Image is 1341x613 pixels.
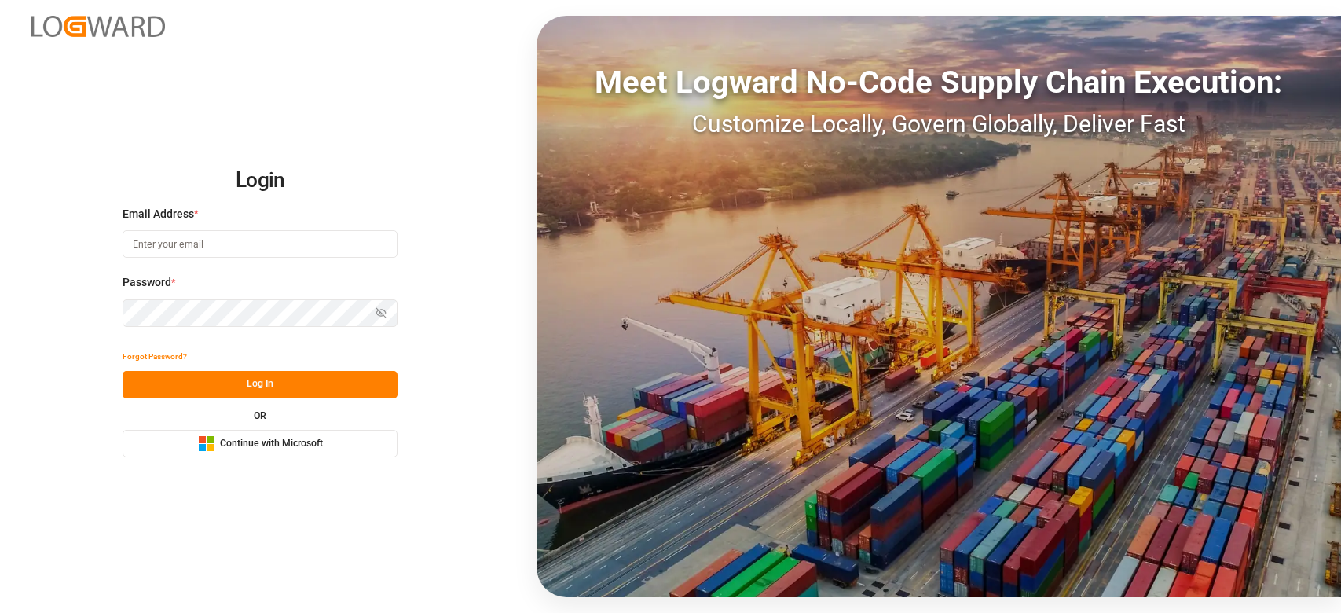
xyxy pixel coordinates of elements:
[220,437,323,451] span: Continue with Microsoft
[123,230,398,258] input: Enter your email
[123,343,187,371] button: Forgot Password?
[537,106,1341,141] div: Customize Locally, Govern Globally, Deliver Fast
[123,371,398,398] button: Log In
[123,430,398,457] button: Continue with Microsoft
[123,274,171,291] span: Password
[123,206,194,222] span: Email Address
[123,156,398,206] h2: Login
[31,16,165,37] img: Logward_new_orange.png
[537,59,1341,106] div: Meet Logward No-Code Supply Chain Execution:
[254,411,266,420] small: OR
